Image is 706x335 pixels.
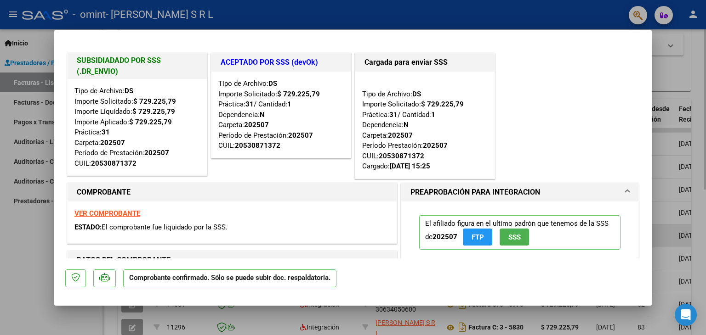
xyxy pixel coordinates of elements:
strong: 202507 [388,131,413,140]
div: 20530871372 [235,140,280,151]
strong: DATOS DEL COMPROBANTE [77,256,171,264]
div: Tipo de Archivo: Importe Solicitado: Importe Liquidado: Importe Aplicado: Práctica: Carpeta: Perí... [74,86,200,168]
strong: 1 [287,100,291,108]
strong: 202507 [244,121,269,129]
strong: $ 729.225,79 [277,90,320,98]
strong: N [260,111,265,119]
div: 20530871372 [91,158,137,169]
strong: 202507 [144,149,169,157]
strong: 202507 [288,131,313,140]
h1: ACEPTADO POR SSS (devOk) [221,57,342,68]
p: Comprobante confirmado. Sólo se puede subir doc. respaldatoria. [123,269,336,287]
span: FTP [472,233,484,241]
strong: $ 729.225,79 [129,118,172,126]
strong: DS [268,79,277,88]
strong: $ 729.225,79 [132,107,175,116]
strong: 202507 [433,233,457,241]
div: Tipo de Archivo: Importe Solicitado: Práctica: / Cantidad: Dependencia: Carpeta: Período de Prest... [218,78,344,151]
strong: [DATE] 15:25 [390,162,430,170]
strong: 31 [389,111,398,119]
strong: COMPROBANTE [77,188,131,196]
strong: $ 729.225,79 [421,100,464,108]
strong: N [404,121,409,129]
div: Open Intercom Messenger [675,304,697,326]
div: 20530871372 [379,151,424,162]
button: SSS [500,229,529,246]
a: VER COMPROBANTE [74,209,140,218]
mat-expansion-panel-header: PREAPROBACIÓN PARA INTEGRACION [401,183,638,201]
h1: Cargada para enviar SSS [364,57,485,68]
strong: $ 729.225,79 [133,97,176,106]
h1: PREAPROBACIÓN PARA INTEGRACION [410,187,540,198]
strong: 31 [102,128,110,136]
strong: 202507 [423,141,448,150]
span: SSS [508,233,521,241]
p: El afiliado figura en el ultimo padrón que tenemos de la SSS de [419,215,621,250]
strong: 202507 [100,139,125,147]
strong: DS [412,90,421,98]
span: El comprobante fue liquidado por la SSS. [102,223,228,231]
span: ESTADO: [74,223,102,231]
div: Tipo de Archivo: Importe Solicitado: Práctica: / Cantidad: Dependencia: Carpeta: Período Prestaci... [362,78,488,172]
strong: 31 [245,100,254,108]
strong: DS [125,87,133,95]
strong: 1 [431,111,435,119]
button: FTP [463,229,492,246]
h1: SUBSIDIADADO POR SSS (.DR_ENVIO) [77,55,198,77]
